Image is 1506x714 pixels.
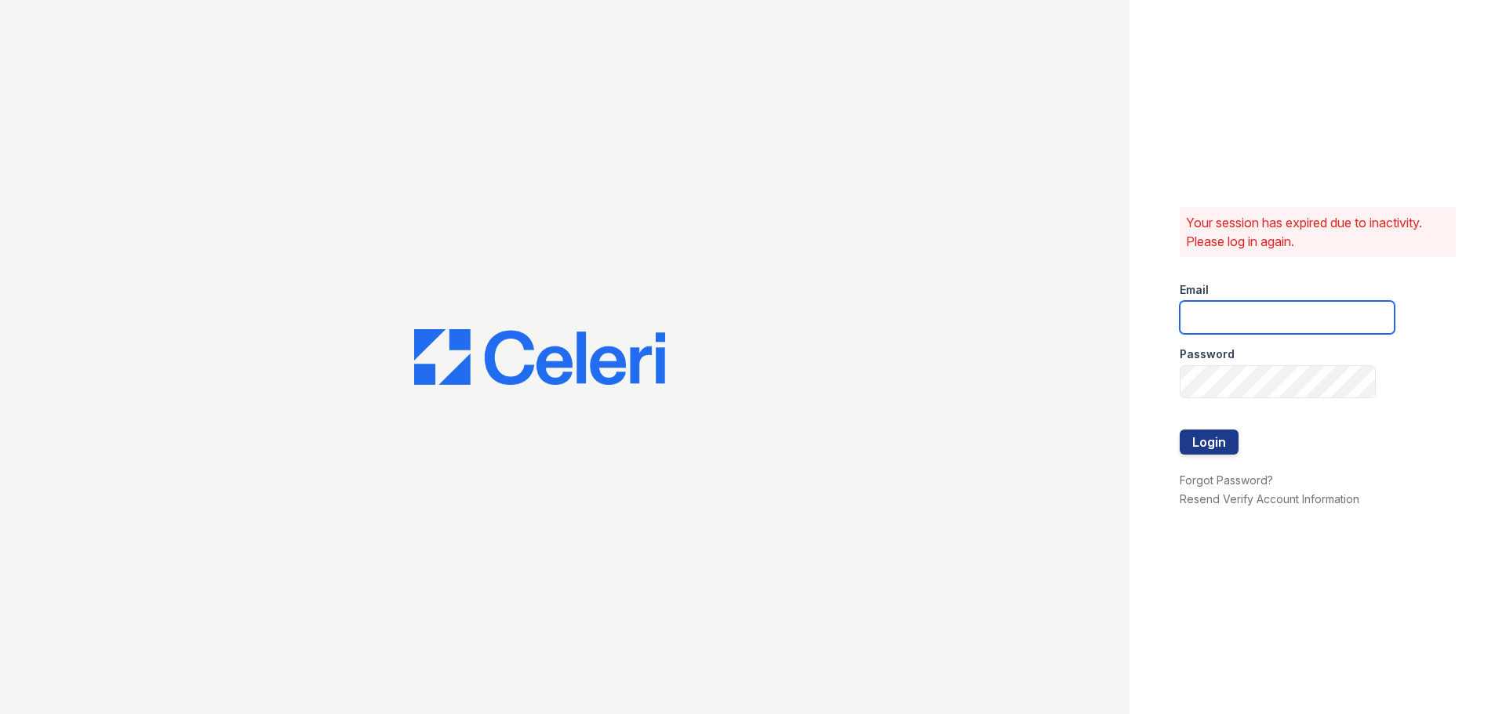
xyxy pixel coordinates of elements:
img: CE_Logo_Blue-a8612792a0a2168367f1c8372b55b34899dd931a85d93a1a3d3e32e68fde9ad4.png [414,329,665,386]
a: Forgot Password? [1180,473,1273,487]
button: Login [1180,429,1239,455]
p: Your session has expired due to inactivity. Please log in again. [1186,213,1450,251]
a: Resend Verify Account Information [1180,492,1359,506]
label: Password [1180,346,1235,362]
label: Email [1180,282,1209,298]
